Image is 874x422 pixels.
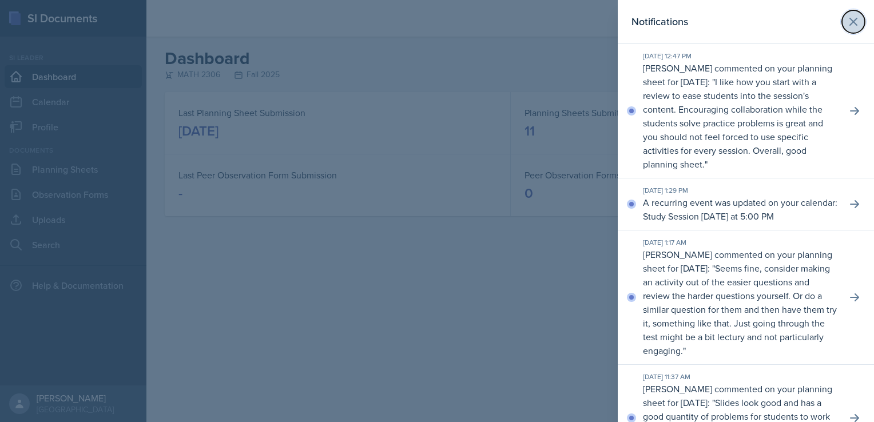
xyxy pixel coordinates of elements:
p: [PERSON_NAME] commented on your planning sheet for [DATE]: " " [643,61,837,171]
p: [PERSON_NAME] commented on your planning sheet for [DATE]: " " [643,248,837,357]
p: Seems fine, consider making an activity out of the easier questions and review the harder questio... [643,262,837,357]
div: [DATE] 12:47 PM [643,51,837,61]
div: [DATE] 1:17 AM [643,237,837,248]
div: [DATE] 1:29 PM [643,185,837,196]
div: [DATE] 11:37 AM [643,372,837,382]
p: A recurring event was updated on your calendar: Study Session [DATE] at 5:00 PM [643,196,837,223]
h2: Notifications [631,14,688,30]
p: I like how you start with a review to ease students into the session's content. Encouraging colla... [643,75,823,170]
